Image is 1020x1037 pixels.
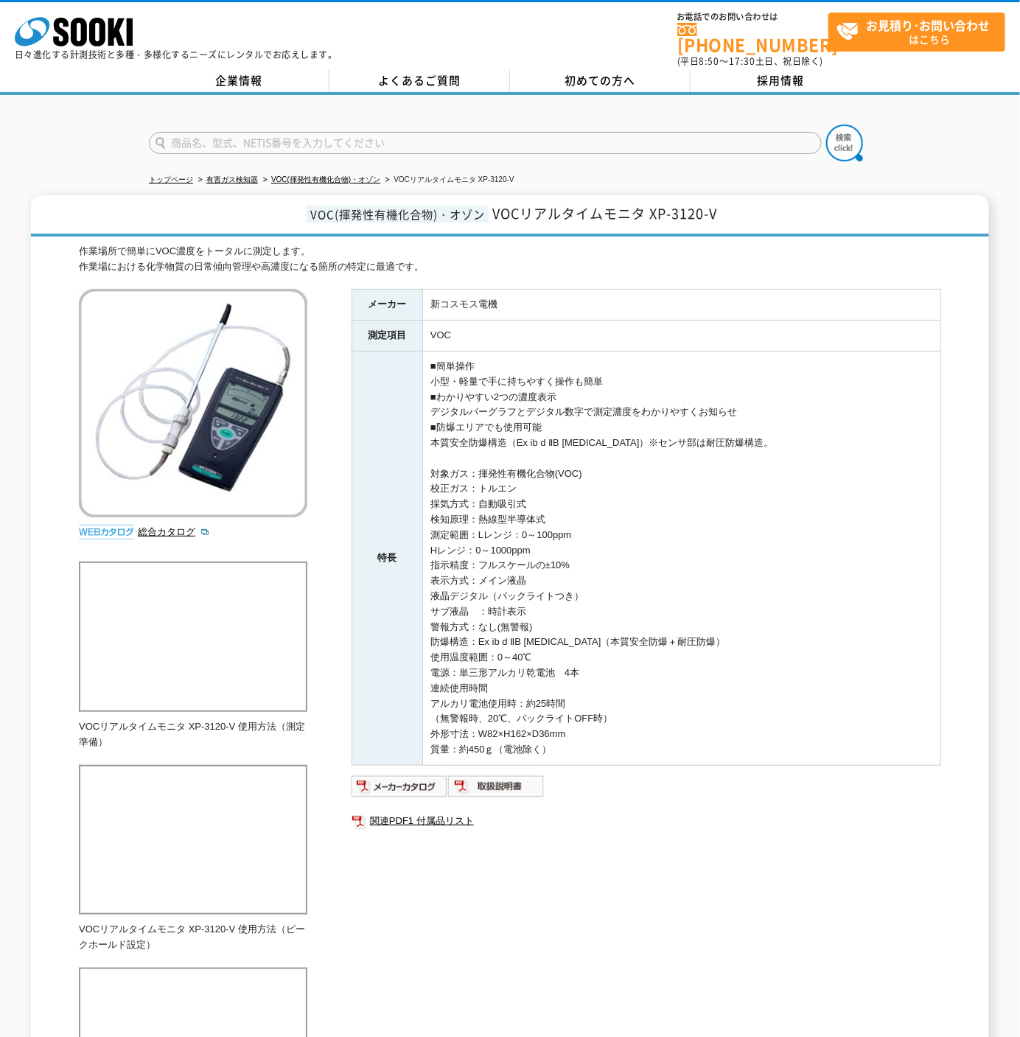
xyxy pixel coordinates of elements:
span: お電話でのお問い合わせは [677,13,828,21]
img: 取扱説明書 [448,775,545,798]
a: 初めての方へ [510,70,691,92]
a: 企業情報 [149,70,329,92]
span: (平日 ～ 土日、祝日除く) [677,55,823,68]
a: 取扱説明書 [448,784,545,795]
span: 初めての方へ [565,72,636,88]
img: メーカーカタログ [352,775,448,798]
td: 新コスモス電機 [423,290,941,321]
p: VOCリアルタイムモニタ XP-3120-V 使用方法（ピークホールド設定） [79,922,307,953]
input: 商品名、型式、NETIS番号を入力してください [149,132,822,154]
img: webカタログ [79,525,134,540]
p: 日々進化する計測技術と多種・多様化するニーズにレンタルでお応えします。 [15,50,338,59]
a: メーカーカタログ [352,784,448,795]
a: [PHONE_NUMBER] [677,23,828,53]
th: メーカー [352,290,423,321]
th: 特長 [352,352,423,766]
a: 関連PDF1 付属品リスト [352,811,941,831]
a: 有害ガス検知器 [206,175,258,184]
img: btn_search.png [826,125,863,161]
span: VOCリアルタイムモニタ XP-3120-V [492,203,717,223]
strong: お見積り･お問い合わせ [867,16,991,34]
span: 17:30 [729,55,755,68]
a: お見積り･お問い合わせはこちら [828,13,1005,52]
th: 測定項目 [352,321,423,352]
td: VOC [423,321,941,352]
li: VOCリアルタイムモニタ XP-3120-V [382,172,514,188]
a: 総合カタログ [138,526,210,537]
div: 作業場所で簡単にVOC濃度をトータルに測定します。 作業場における化学物質の日常傾向管理や高濃度になる箇所の特定に最適です。 [79,244,941,275]
span: VOC(揮発性有機化合物)・オゾン [307,206,489,223]
img: VOCリアルタイムモニタ XP-3120-V [79,289,307,517]
p: VOCリアルタイムモニタ XP-3120-V 使用方法（測定準備） [79,719,307,750]
a: VOC(揮発性有機化合物)・オゾン [271,175,380,184]
td: ■簡単操作 小型・軽量で手に持ちやすく操作も簡単 ■わかりやすい2つの濃度表示 デジタルバーグラフとデジタル数字で測定濃度をわかりやすくお知らせ ■防爆エリアでも使用可能 本質安全防爆構造（Ex... [423,352,941,766]
span: 8:50 [699,55,720,68]
a: よくあるご質問 [329,70,510,92]
span: はこちら [836,13,1005,50]
a: 採用情報 [691,70,871,92]
a: トップページ [149,175,193,184]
